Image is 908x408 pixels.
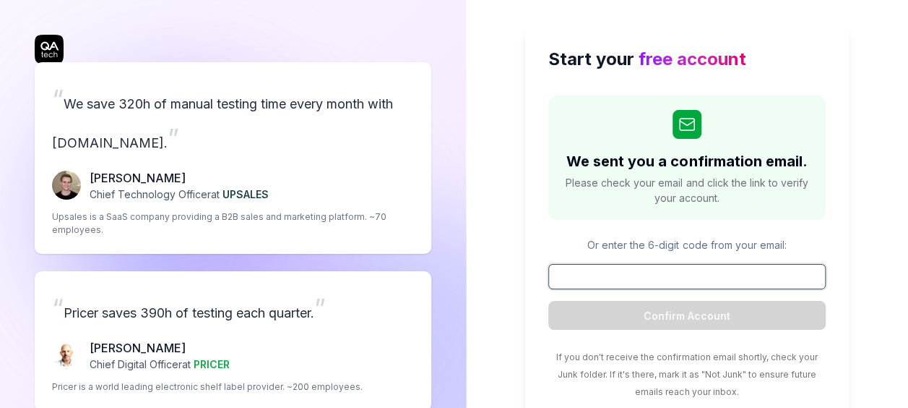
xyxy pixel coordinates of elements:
span: “ [52,83,64,115]
a: “We save 320h of manual testing time every month with [DOMAIN_NAME].”Fredrik Seidl[PERSON_NAME]Ch... [35,62,431,254]
p: Chief Technology Officer at [90,187,269,202]
p: [PERSON_NAME] [90,169,269,187]
p: Upsales is a SaaS company providing a B2B sales and marketing platform. ~70 employees. [52,211,414,237]
h2: We sent you a confirmation email. [566,150,807,172]
span: ” [168,122,179,154]
img: Chris Chalkitis [52,341,81,370]
p: Chief Digital Officer at [90,357,230,372]
img: Fredrik Seidl [52,171,81,200]
span: free account [639,48,746,69]
span: PRICER [194,358,230,370]
button: Confirm Account [548,301,826,330]
span: If you don't receive the confirmation email shortly, check your Junk folder. If it's there, mark ... [556,352,817,397]
p: Pricer saves 390h of testing each quarter. [52,289,414,328]
p: Or enter the 6-digit code from your email: [548,237,826,252]
span: UPSALES [222,188,269,200]
span: “ [52,292,64,324]
p: Pricer is a world leading electronic shelf label provider. ~200 employees. [52,381,363,394]
h2: Start your [548,46,826,72]
p: [PERSON_NAME] [90,339,230,357]
span: ” [314,292,326,324]
p: We save 320h of manual testing time every month with [DOMAIN_NAME]. [52,80,414,158]
span: Please check your email and click the link to verify your account. [563,175,811,205]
